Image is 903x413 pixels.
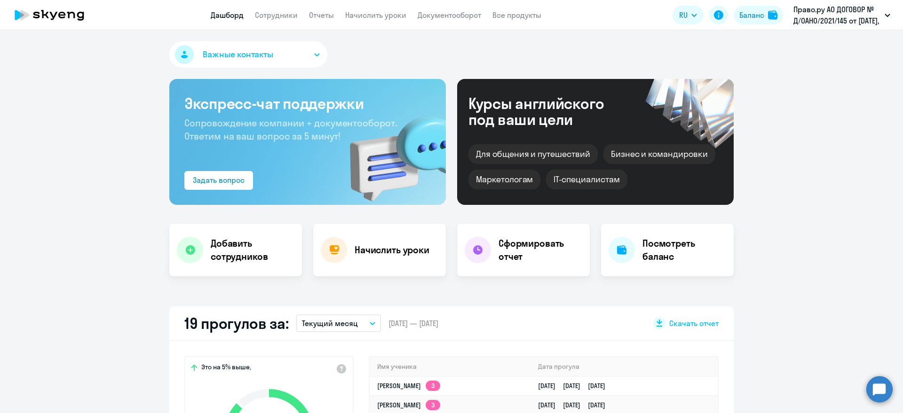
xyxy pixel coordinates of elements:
[538,382,613,390] a: [DATE][DATE][DATE]
[201,363,251,374] span: Это на 5% выше,
[336,99,446,205] img: bg-img
[184,314,289,333] h2: 19 прогулов за:
[538,401,613,409] a: [DATE][DATE][DATE]
[789,4,895,26] button: Право.ру АО ДОГОВОР № Д/OAHO/2021/145 от [DATE], ПРАВО.РУ, АО
[531,357,718,376] th: Дата прогула
[492,10,541,20] a: Все продукты
[642,237,726,263] h4: Посмотреть баланс
[184,117,397,142] span: Сопровождение компании + документооборот. Ответим на ваш вопрос за 5 минут!
[679,9,688,21] span: RU
[370,357,531,376] th: Имя ученика
[211,10,244,20] a: Дашборд
[418,10,481,20] a: Документооборот
[388,318,438,328] span: [DATE] — [DATE]
[345,10,406,20] a: Начислить уроки
[468,170,540,189] div: Маркетологам
[673,6,704,24] button: RU
[768,10,777,20] img: balance
[377,382,440,390] a: [PERSON_NAME]3
[296,314,381,332] button: Текущий месяц
[734,6,783,24] button: Балансbalance
[203,48,273,61] span: Важные контакты
[193,174,245,186] div: Задать вопрос
[184,171,253,190] button: Задать вопрос
[169,41,327,68] button: Важные контакты
[184,94,431,113] h3: Экспресс-чат поддержки
[426,400,440,410] app-skyeng-badge: 3
[468,95,629,127] div: Курсы английского под ваши цели
[302,318,358,329] p: Текущий месяц
[739,9,764,21] div: Баланс
[793,4,881,26] p: Право.ру АО ДОГОВОР № Д/OAHO/2021/145 от [DATE], ПРАВО.РУ, АО
[669,318,719,328] span: Скачать отчет
[426,381,440,391] app-skyeng-badge: 3
[309,10,334,20] a: Отчеты
[211,237,294,263] h4: Добавить сотрудников
[355,243,429,257] h4: Начислить уроки
[603,144,715,164] div: Бизнес и командировки
[546,170,627,189] div: IT-специалистам
[377,401,440,409] a: [PERSON_NAME]3
[255,10,298,20] a: Сотрудники
[468,144,598,164] div: Для общения и путешествий
[499,237,582,263] h4: Сформировать отчет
